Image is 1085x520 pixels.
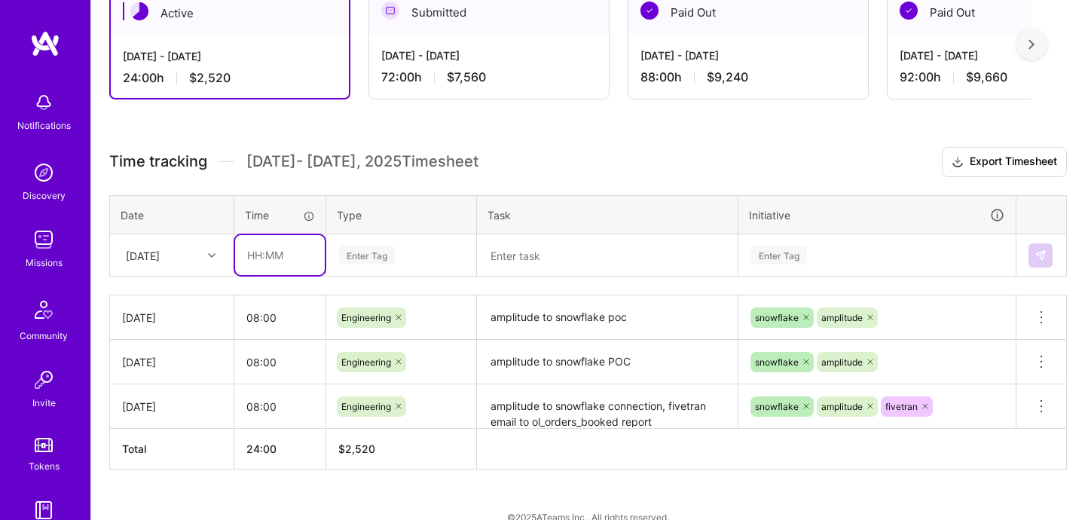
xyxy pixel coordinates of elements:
div: [DATE] [122,399,222,414]
span: amplitude [821,312,863,323]
div: [DATE] [122,310,222,326]
i: icon Chevron [208,252,215,259]
i: icon Download [952,154,964,170]
input: HH:MM [234,298,325,338]
div: Enter Tag [339,243,395,267]
th: Type [326,195,477,234]
div: [DATE] - [DATE] [640,47,856,63]
div: Enter Tag [751,243,807,267]
div: 88:00 h [640,69,856,85]
div: Missions [26,255,63,271]
div: Tokens [29,458,60,474]
input: HH:MM [235,235,325,275]
div: [DATE] - [DATE] [381,47,597,63]
div: Community [20,328,68,344]
textarea: amplitude to snowflake connection, fivetran email to ol_orders_booked report [478,386,736,427]
span: $ 2,520 [338,442,375,455]
th: Date [110,195,234,234]
div: 24:00 h [123,70,337,86]
img: Submitted [381,2,399,20]
span: Engineering [341,401,391,412]
input: HH:MM [234,342,325,382]
img: teamwork [29,225,59,255]
img: bell [29,87,59,118]
button: Export Timesheet [942,147,1067,177]
div: Invite [32,395,56,411]
span: amplitude [821,401,863,412]
textarea: amplitude to snowflake poc [478,297,736,338]
img: Submit [1035,249,1047,262]
img: Invite [29,365,59,395]
span: snowflake [755,401,799,412]
img: Paid Out [640,2,659,20]
img: tokens [35,438,53,452]
span: $2,520 [189,70,231,86]
div: [DATE] [126,247,160,263]
div: Notifications [17,118,71,133]
span: amplitude [821,356,863,368]
img: Active [130,2,148,20]
span: snowflake [755,356,799,368]
div: Discovery [23,188,66,203]
div: Time [245,207,315,223]
img: right [1028,39,1035,50]
span: $9,240 [707,69,748,85]
input: HH:MM [234,387,325,427]
div: [DATE] [122,354,222,370]
span: fivetran [885,401,918,412]
div: 72:00 h [381,69,597,85]
img: Paid Out [900,2,918,20]
img: discovery [29,158,59,188]
th: Total [110,429,234,470]
span: $7,560 [447,69,486,85]
span: Engineering [341,312,391,323]
span: Engineering [341,356,391,368]
div: Initiative [749,206,1005,224]
span: snowflake [755,312,799,323]
th: 24:00 [234,429,326,470]
textarea: amplitude to snowflake POC [478,341,736,383]
img: logo [30,30,60,57]
th: Task [477,195,738,234]
div: [DATE] - [DATE] [123,48,337,64]
span: $9,660 [966,69,1007,85]
img: Community [26,292,62,328]
span: [DATE] - [DATE] , 2025 Timesheet [246,152,478,171]
span: Time tracking [109,152,207,171]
